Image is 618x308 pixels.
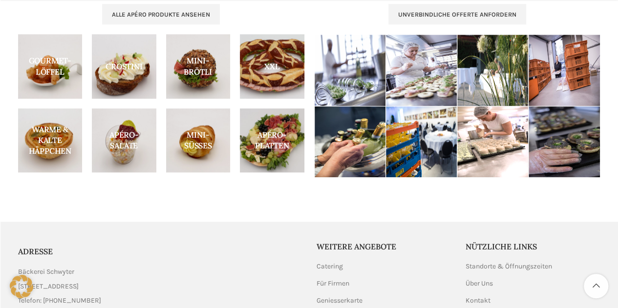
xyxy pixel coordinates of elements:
[315,35,385,106] img: Gourmet-Löffel werden vorbereitet
[529,106,600,177] img: Mini-Brötli
[457,35,528,106] img: Catering-Anlass draussen
[92,108,156,173] a: Product category apero-salate
[240,108,304,173] a: Product category apero-platten
[457,106,528,177] img: Mini-Desserts
[18,295,302,306] a: List item link
[166,34,231,99] a: Product category mini-broetli
[386,35,457,106] img: Mini-Brötli in der Vorbereitung
[112,11,210,19] span: Alle Apéro Produkte ansehen
[317,296,363,306] a: Geniesserkarte
[166,108,231,173] a: Product category mini-suesses
[18,108,83,173] a: Product category haeppchen
[317,241,451,252] h5: Weitere Angebote
[388,4,526,24] a: Unverbindliche Offerte anfordern
[386,106,457,177] img: Mehrgang Dinner
[398,11,516,19] span: Unverbindliche Offerte anfordern
[18,246,53,256] span: ADRESSE
[18,34,83,99] a: Product category gourmet-loeffel
[18,267,74,277] span: Bäckerei Schwyter
[466,296,491,306] a: Kontakt
[466,262,553,271] a: Standorte & Öffnungszeiten
[466,279,494,288] a: Über Uns
[92,34,156,99] a: Product category crostini
[529,35,600,106] img: Professionelle Lieferung
[317,279,350,288] a: Für Firmen
[584,274,608,298] a: Scroll to top button
[466,241,600,252] h5: Nützliche Links
[18,281,79,292] span: [STREET_ADDRESS]
[102,4,220,24] a: Alle Apéro Produkte ansehen
[315,106,385,177] img: Getränke mit Service
[317,262,344,271] a: Catering
[240,34,304,99] a: Product category xxl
